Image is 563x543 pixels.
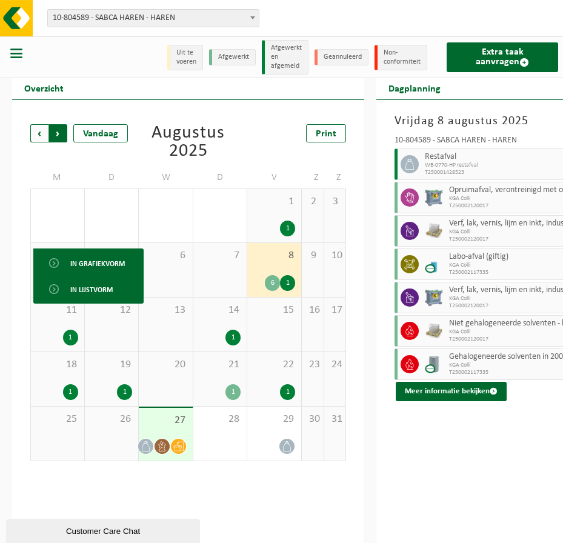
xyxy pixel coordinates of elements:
[253,304,295,317] span: 15
[117,384,132,400] div: 1
[145,414,187,427] span: 27
[193,167,248,188] td: D
[308,358,317,371] span: 23
[247,167,302,188] td: V
[37,358,78,371] span: 18
[91,358,133,371] span: 19
[70,252,125,275] span: In grafiekvorm
[376,76,453,99] h2: Dagplanning
[209,49,256,65] li: Afgewerkt
[280,221,295,236] div: 1
[85,167,139,188] td: D
[265,275,280,291] div: 6
[36,278,141,301] a: In lijstvorm
[137,124,240,161] div: Augustus 2025
[425,222,443,240] img: LP-PA-00000-WDN-11
[330,195,339,208] span: 3
[70,278,113,301] span: In lijstvorm
[199,249,241,262] span: 7
[63,330,78,345] div: 1
[425,288,443,307] img: PB-AP-0800-MET-02-01
[308,304,317,317] span: 16
[199,304,241,317] span: 14
[167,45,203,70] li: Uit te voeren
[225,384,241,400] div: 1
[47,9,259,27] span: 10-804589 - SABCA HAREN - HAREN
[30,167,85,188] td: M
[37,304,78,317] span: 11
[253,195,295,208] span: 1
[280,384,295,400] div: 1
[330,358,339,371] span: 24
[308,413,317,426] span: 30
[425,322,443,340] img: LP-PA-00000-WDN-11
[145,304,187,317] span: 13
[30,124,48,142] span: Vorige
[199,358,241,371] span: 21
[330,413,339,426] span: 31
[315,49,368,65] li: Geannuleerd
[262,40,308,75] li: Afgewerkt en afgemeld
[253,413,295,426] span: 29
[306,124,346,142] a: Print
[199,413,241,426] span: 28
[330,249,339,262] span: 10
[308,249,317,262] span: 9
[139,167,193,188] td: W
[49,124,67,142] span: Volgende
[316,129,336,139] span: Print
[6,516,202,543] iframe: chat widget
[396,382,507,401] button: Meer informatie bekijken
[37,413,78,426] span: 25
[308,195,317,208] span: 2
[425,188,443,207] img: PB-AP-0800-MET-02-01
[36,252,141,275] a: In grafiekvorm
[302,167,324,188] td: Z
[12,76,76,99] h2: Overzicht
[73,124,128,142] div: Vandaag
[324,167,346,188] td: Z
[145,358,187,371] span: 20
[225,330,241,345] div: 1
[375,45,427,70] li: Non-conformiteit
[91,304,133,317] span: 12
[91,413,133,426] span: 26
[280,275,295,291] div: 1
[253,358,295,371] span: 22
[330,304,339,317] span: 17
[447,42,558,72] a: Extra taak aanvragen
[145,249,187,262] span: 6
[253,249,295,262] span: 8
[425,355,443,373] img: LP-LD-00200-CU
[425,255,443,273] img: LP-OT-00060-CU
[63,384,78,400] div: 1
[48,10,259,27] span: 10-804589 - SABCA HAREN - HAREN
